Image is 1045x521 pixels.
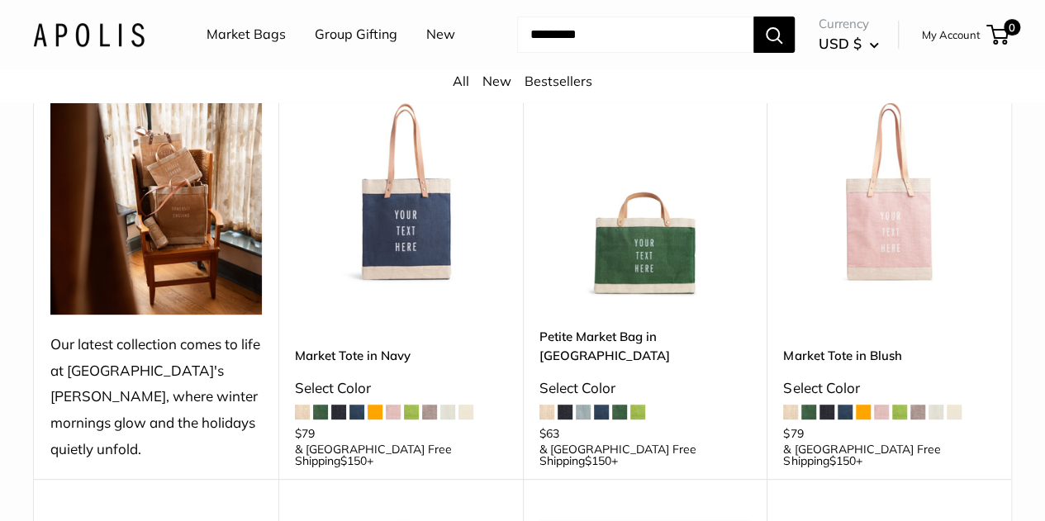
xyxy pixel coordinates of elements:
span: & [GEOGRAPHIC_DATA] Free Shipping + [295,443,506,467]
a: Market Tote in Navy [295,346,506,365]
span: Currency [819,12,879,36]
span: 0 [1004,19,1020,36]
a: Market Tote in BlushMarket Tote in Blush [783,88,995,299]
img: Market Tote in Navy [295,88,506,299]
img: Market Tote in Blush [783,88,995,299]
a: Bestsellers [525,73,592,89]
div: Select Color [295,375,506,401]
span: $150 [829,453,855,468]
span: & [GEOGRAPHIC_DATA] Free Shipping + [783,443,995,467]
span: $79 [783,426,803,441]
img: Our latest collection comes to life at UK's Estelle Manor, where winter mornings glow and the hol... [50,88,262,315]
span: $150 [585,453,611,468]
div: Select Color [783,375,995,401]
span: USD $ [819,35,862,52]
span: & [GEOGRAPHIC_DATA] Free Shipping + [539,443,751,467]
a: 0 [988,25,1009,45]
img: Apolis [33,22,145,46]
span: $150 [340,453,367,468]
a: Market Tote in Blush [783,346,995,365]
a: description_Make it yours with custom printed text.description_Take it anywhere with easy-grip ha... [539,88,751,299]
a: Petite Market Bag in [GEOGRAPHIC_DATA] [539,327,751,366]
a: My Account [922,25,981,45]
a: Market Tote in NavyMarket Tote in Navy [295,88,506,299]
img: description_Make it yours with custom printed text. [539,88,751,299]
a: Group Gifting [315,22,397,47]
button: USD $ [819,31,879,57]
span: $63 [539,426,559,441]
a: Market Bags [207,22,286,47]
span: $79 [295,426,315,441]
button: Search [753,17,795,53]
div: Our latest collection comes to life at [GEOGRAPHIC_DATA]'s [PERSON_NAME], where winter mornings g... [50,331,262,462]
div: Select Color [539,375,751,401]
a: New [482,73,511,89]
a: All [453,73,469,89]
a: New [426,22,455,47]
input: Search... [517,17,753,53]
